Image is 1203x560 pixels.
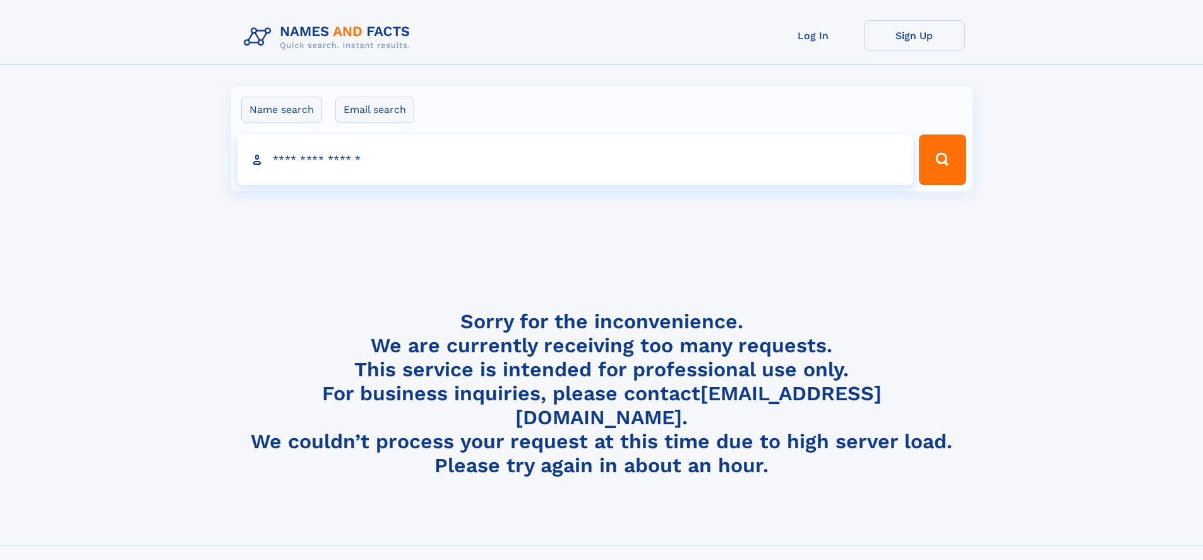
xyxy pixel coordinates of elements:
[335,97,414,123] label: Email search
[239,309,965,478] h4: Sorry for the inconvenience. We are currently receiving too many requests. This service is intend...
[241,97,322,123] label: Name search
[864,20,965,51] a: Sign Up
[239,20,421,54] img: Logo Names and Facts
[237,134,914,185] input: search input
[763,20,864,51] a: Log In
[515,381,882,429] a: [EMAIL_ADDRESS][DOMAIN_NAME]
[919,134,966,185] button: Search Button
